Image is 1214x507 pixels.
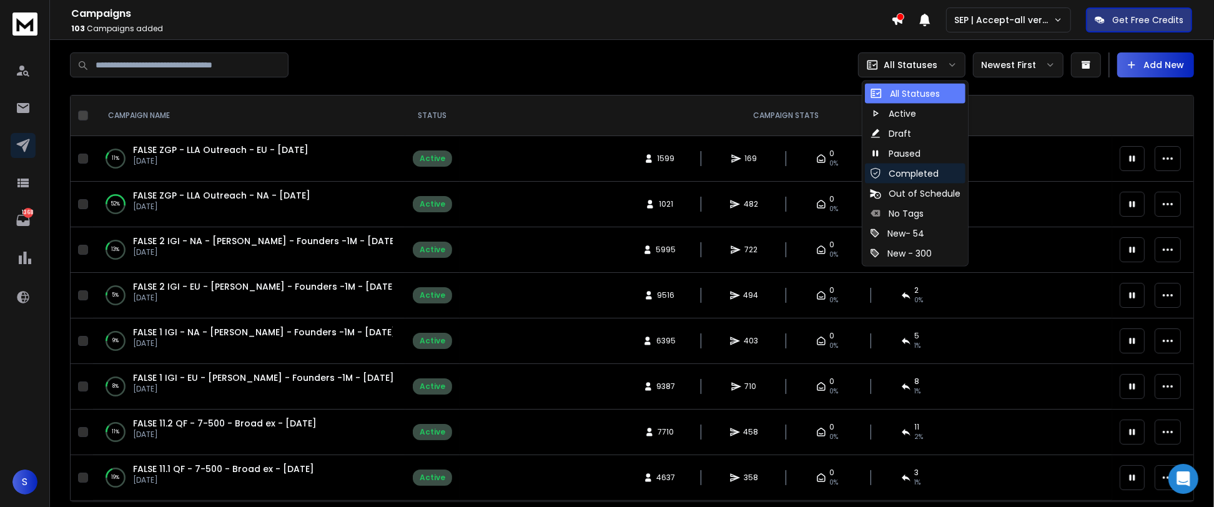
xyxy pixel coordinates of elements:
span: 0 [830,194,835,204]
td: 5%FALSE 2 IGI - EU - [PERSON_NAME] - Founders -1M - [DATE][DATE] [93,273,405,318]
td: 11%FALSE ZGP - LLA Outreach - EU - [DATE][DATE] [93,136,405,182]
span: 1021 [659,199,673,209]
div: Paused [870,147,920,160]
span: 4637 [657,473,676,483]
div: Out of Schedule [870,187,960,200]
button: Add New [1117,52,1194,77]
div: New - 300 [870,247,932,260]
td: 8%FALSE 1 IGI - EU - [PERSON_NAME] - Founders -1M - [DATE][DATE] [93,364,405,410]
th: CAMPAIGN NAME [93,96,405,136]
a: FALSE 11.2 QF - 7-500 - Broad ex - [DATE] [133,417,317,430]
p: SEP | Accept-all verifications [954,14,1054,26]
div: All Statuses [870,87,940,100]
span: 0% [830,204,839,214]
p: Get Free Credits [1112,14,1183,26]
span: 0 [830,240,835,250]
a: FALSE 1 IGI - EU - [PERSON_NAME] - Founders -1M - [DATE] [133,372,394,384]
span: 1 % [915,386,921,396]
p: [DATE] [133,247,393,257]
span: 0% [830,478,839,488]
span: 0 [830,149,835,159]
button: S [12,470,37,495]
button: Get Free Credits [1086,7,1192,32]
div: Completed [870,167,939,180]
div: Open Intercom Messenger [1168,464,1198,494]
p: 9 % [112,335,119,347]
span: 0 [830,422,835,432]
p: 11 % [112,152,119,165]
p: [DATE] [133,156,308,166]
span: 1 % [915,341,921,351]
td: 52%FALSE ZGP - LLA Outreach - NA - [DATE][DATE] [93,182,405,227]
div: New- 54 [870,227,924,240]
span: 9387 [657,381,676,391]
a: FALSE 1 IGI - NA - [PERSON_NAME] - Founders -1M - [DATE] [133,326,396,338]
span: 5995 [656,245,676,255]
span: 11 [915,422,920,432]
a: 1368 [11,208,36,233]
p: 13 % [112,244,120,256]
p: 5 % [112,289,119,302]
span: 0% [830,432,839,442]
span: 8 [915,377,920,386]
p: [DATE] [133,293,393,303]
span: 0% [830,159,839,169]
p: [DATE] [133,430,317,440]
span: 358 [744,473,758,483]
span: 0% [830,295,839,305]
p: [DATE] [133,475,314,485]
span: 0 [830,285,835,295]
th: CAMPAIGN STATS [460,96,1112,136]
span: 403 [744,336,758,346]
p: 1368 [23,208,33,218]
div: Active [420,473,445,483]
span: 3 [915,468,919,478]
span: 7710 [658,427,674,437]
span: 9516 [658,290,675,300]
td: 9%FALSE 1 IGI - NA - [PERSON_NAME] - Founders -1M - [DATE][DATE] [93,318,405,364]
span: 458 [744,427,759,437]
div: No Tags [870,207,924,220]
span: 0 [830,468,835,478]
td: 11%FALSE 11.2 QF - 7-500 - Broad ex - [DATE][DATE] [93,410,405,455]
a: FALSE ZGP - LLA Outreach - NA - [DATE] [133,189,310,202]
span: 0% [830,341,839,351]
span: FALSE 2 IGI - NA - [PERSON_NAME] - Founders -1M - [DATE] [133,235,398,247]
th: STATUS [405,96,460,136]
p: 52 % [111,198,121,210]
div: Active [420,154,445,164]
p: [DATE] [133,202,310,212]
a: FALSE 2 IGI - EU - [PERSON_NAME] - Founders -1M - [DATE] [133,280,397,293]
span: 0% [830,250,839,260]
a: FALSE ZGP - LLA Outreach - EU - [DATE] [133,144,308,156]
td: 19%FALSE 11.1 QF - 7-500 - Broad ex - [DATE][DATE] [93,455,405,501]
div: Active [420,381,445,391]
span: 710 [745,381,758,391]
span: 103 [71,23,85,34]
p: All Statuses [884,59,937,71]
img: logo [12,12,37,36]
p: 19 % [112,471,120,484]
button: Newest First [973,52,1063,77]
span: 2 [915,285,919,295]
a: FALSE 11.1 QF - 7-500 - Broad ex - [DATE] [133,463,314,475]
div: Draft [870,127,911,140]
span: 2 % [915,432,924,442]
div: Active [420,336,445,346]
td: 13%FALSE 2 IGI - NA - [PERSON_NAME] - Founders -1M - [DATE][DATE] [93,227,405,273]
span: 0 % [915,295,924,305]
span: 1 % [915,478,921,488]
span: 494 [744,290,759,300]
p: 11 % [112,426,119,438]
span: 0 [830,377,835,386]
span: 6395 [656,336,676,346]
